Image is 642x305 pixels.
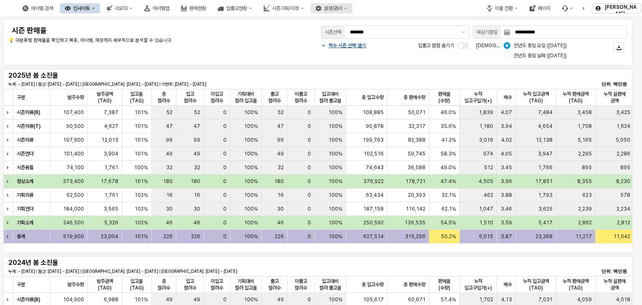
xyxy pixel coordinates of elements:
[582,192,592,198] span: 623
[153,5,169,11] font: 아이템맵
[501,178,512,185] span: 3.96
[234,91,258,104] span: 기획대비 컬러 입고율
[139,3,174,13] button: 아이템맵
[194,219,200,226] span: 46
[104,123,118,130] span: 4,627
[405,178,425,185] span: 178,721
[207,91,227,104] span: 미입고 컬러수
[244,109,258,116] span: 100%
[616,137,630,143] span: 5,050
[155,278,173,291] span: 총 컬러수
[441,137,456,143] span: 41.2%
[104,109,118,116] span: 7,387
[408,150,425,157] span: 59,745
[8,268,421,274] p: 누계: ~ [DATE] | 월간: [DATE] ~ [DATE] | [GEOGRAPHIC_DATA]: [DATE] ~ [DATE] | [GEOGRAPHIC_DATA]: [DAT...
[166,109,173,116] span: 52
[501,192,512,198] span: 3.88
[180,278,201,291] span: 입고 컬러수
[17,220,33,226] strong: 기획소계
[408,137,425,143] span: 82,388
[538,5,550,11] font: 페이지
[278,192,284,198] span: 16
[578,150,592,157] span: 2,295
[134,164,148,171] span: 100%
[538,150,553,157] span: 3,947
[514,42,567,49] span: 전년도 동일 요일 ([DATE])
[3,216,14,229] div: Expand row
[223,192,227,198] span: 0
[484,192,493,198] span: 462
[115,5,127,11] font: 리오더
[17,178,33,184] strong: 정상소계
[223,150,227,157] span: 0
[441,219,456,226] span: 54.5%
[166,206,173,212] span: 30
[194,137,200,143] span: 99
[125,278,148,291] span: 입고율(TAG)
[308,192,311,198] span: 0
[277,206,284,212] span: 30
[363,219,384,226] span: 250,592
[66,192,84,198] span: 62,500
[308,123,311,130] span: 0
[17,192,33,198] strong: 기획의류
[441,206,456,212] span: 62.1%
[135,192,148,198] span: 102%
[91,278,118,291] span: 발주금액(TAG)
[125,91,148,104] span: 입고율(TAG)
[194,192,200,198] span: 16
[135,137,148,143] span: 101%
[194,150,200,157] span: 49
[223,219,227,226] span: 0
[194,206,200,212] span: 30
[191,233,200,240] span: 226
[408,164,425,171] span: 36,588
[135,178,148,185] span: 101%
[60,3,100,13] div: 인사이트
[308,150,311,157] span: 0
[519,91,553,104] span: 누적 입고금액(TAG)
[244,206,258,212] span: 100%
[223,164,227,171] span: 0
[329,164,342,171] span: 100%
[223,296,227,303] span: 0
[578,137,592,143] span: 5,165
[17,206,33,212] strong: 기획언더
[259,3,309,13] button: 시즌기획/리뷰
[576,233,592,240] span: 11,217
[617,123,630,130] span: 1,624
[441,164,456,171] span: 49.0%
[479,178,493,185] span: 4,505
[166,219,173,226] span: 46
[166,123,173,130] span: 47
[363,109,384,116] span: 108,885
[329,137,342,143] span: 100%
[63,137,84,143] span: 197,900
[102,3,138,13] button: 리오더
[577,109,592,116] span: 3,458
[459,26,469,38] button: 제안 사항 표시
[226,5,247,11] font: 입출고현황
[3,202,14,216] div: Expand row
[483,150,493,157] span: 974
[318,278,342,291] span: 입고대비 컬러 출고율
[194,164,200,171] span: 32
[519,278,553,291] span: 누적 입고금액(TAG)
[557,3,578,13] div: 버그 제보 및 기능 개선 요청
[501,233,512,240] span: 3.87
[104,192,118,198] span: 1,761
[223,109,227,116] span: 0
[3,175,14,188] div: Expand row
[135,123,148,130] span: 101%
[223,206,227,212] span: 0
[308,137,311,143] span: 0
[291,278,311,291] span: 미출고 컬러수
[166,296,173,303] span: 49
[599,91,630,104] span: 누적 실판매 금액
[223,123,227,130] span: 0
[3,133,14,147] div: Expand row
[403,281,425,288] span: 총 판매수량
[18,3,58,13] button: 아이템 검색
[64,150,84,157] span: 101,400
